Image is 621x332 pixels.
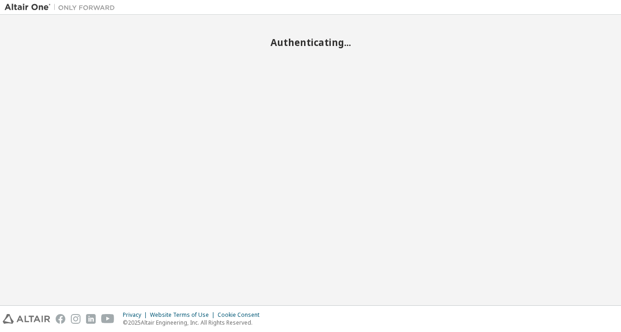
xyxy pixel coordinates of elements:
img: linkedin.svg [86,314,96,324]
div: Cookie Consent [218,311,265,319]
h2: Authenticating... [5,36,616,48]
div: Website Terms of Use [150,311,218,319]
p: © 2025 Altair Engineering, Inc. All Rights Reserved. [123,319,265,326]
div: Privacy [123,311,150,319]
img: youtube.svg [101,314,115,324]
img: Altair One [5,3,120,12]
img: facebook.svg [56,314,65,324]
img: altair_logo.svg [3,314,50,324]
img: instagram.svg [71,314,80,324]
